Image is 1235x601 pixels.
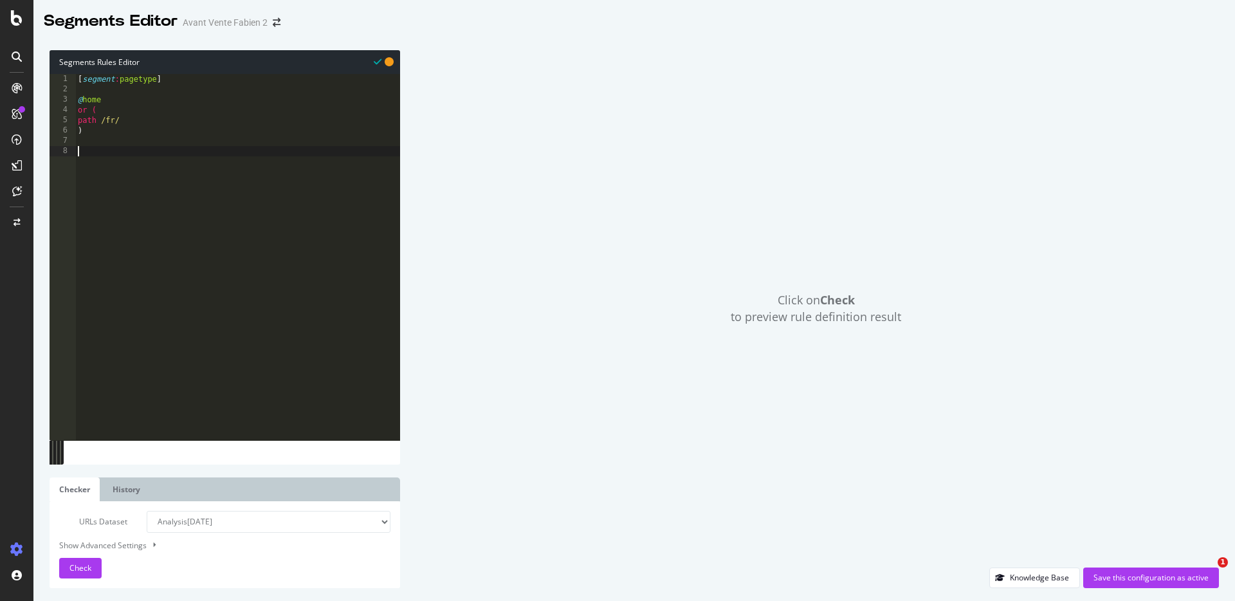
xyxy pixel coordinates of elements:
[374,55,381,68] span: Syntax is valid
[50,146,76,156] div: 8
[989,568,1080,588] button: Knowledge Base
[50,95,76,105] div: 3
[44,10,178,32] div: Segments Editor
[1083,568,1219,588] button: Save this configuration as active
[820,292,855,308] strong: Check
[50,74,76,84] div: 1
[50,477,100,501] a: Checker
[1093,572,1209,583] div: Save this configuration as active
[69,562,91,573] span: Check
[50,511,137,533] label: URLs Dataset
[59,558,102,578] button: Check
[50,105,76,115] div: 4
[50,125,76,136] div: 6
[273,18,280,27] div: arrow-right-arrow-left
[50,115,76,125] div: 5
[1218,557,1228,568] span: 1
[183,16,268,29] div: Avant Vente Fabien 2
[103,477,150,501] a: History
[50,84,76,95] div: 2
[50,136,76,146] div: 7
[1010,572,1069,583] div: Knowledge Base
[989,572,1080,583] a: Knowledge Base
[50,50,400,74] div: Segments Rules Editor
[50,539,381,551] div: Show Advanced Settings
[1191,557,1222,588] iframe: Intercom live chat
[385,55,394,68] span: You have unsaved modifications
[731,292,901,325] span: Click on to preview rule definition result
